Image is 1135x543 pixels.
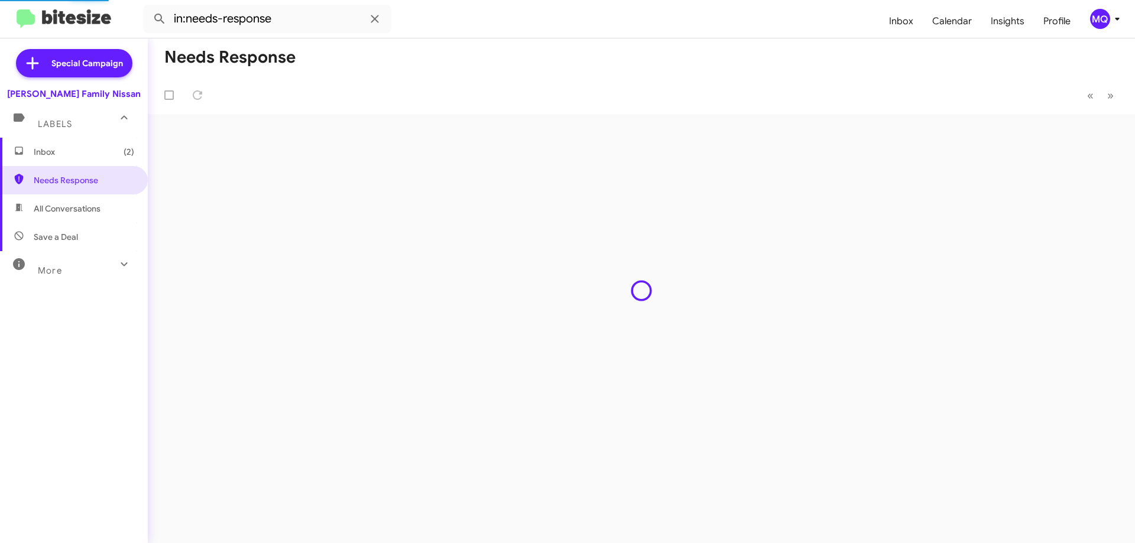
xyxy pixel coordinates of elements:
a: Profile [1034,4,1080,38]
div: [PERSON_NAME] Family Nissan [7,88,141,100]
span: (2) [124,146,134,158]
input: Search [143,5,391,33]
button: Previous [1080,83,1101,108]
button: MQ [1080,9,1122,29]
a: Insights [981,4,1034,38]
h1: Needs Response [164,48,296,67]
span: Needs Response [34,174,134,186]
nav: Page navigation example [1081,83,1121,108]
button: Next [1100,83,1121,108]
a: Inbox [880,4,923,38]
span: More [38,265,62,276]
span: Save a Deal [34,231,78,243]
span: « [1087,88,1094,103]
span: Special Campaign [51,57,123,69]
div: MQ [1090,9,1110,29]
a: Special Campaign [16,49,132,77]
span: » [1107,88,1114,103]
span: Inbox [34,146,134,158]
span: All Conversations [34,203,100,214]
span: Labels [38,119,72,129]
a: Calendar [923,4,981,38]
